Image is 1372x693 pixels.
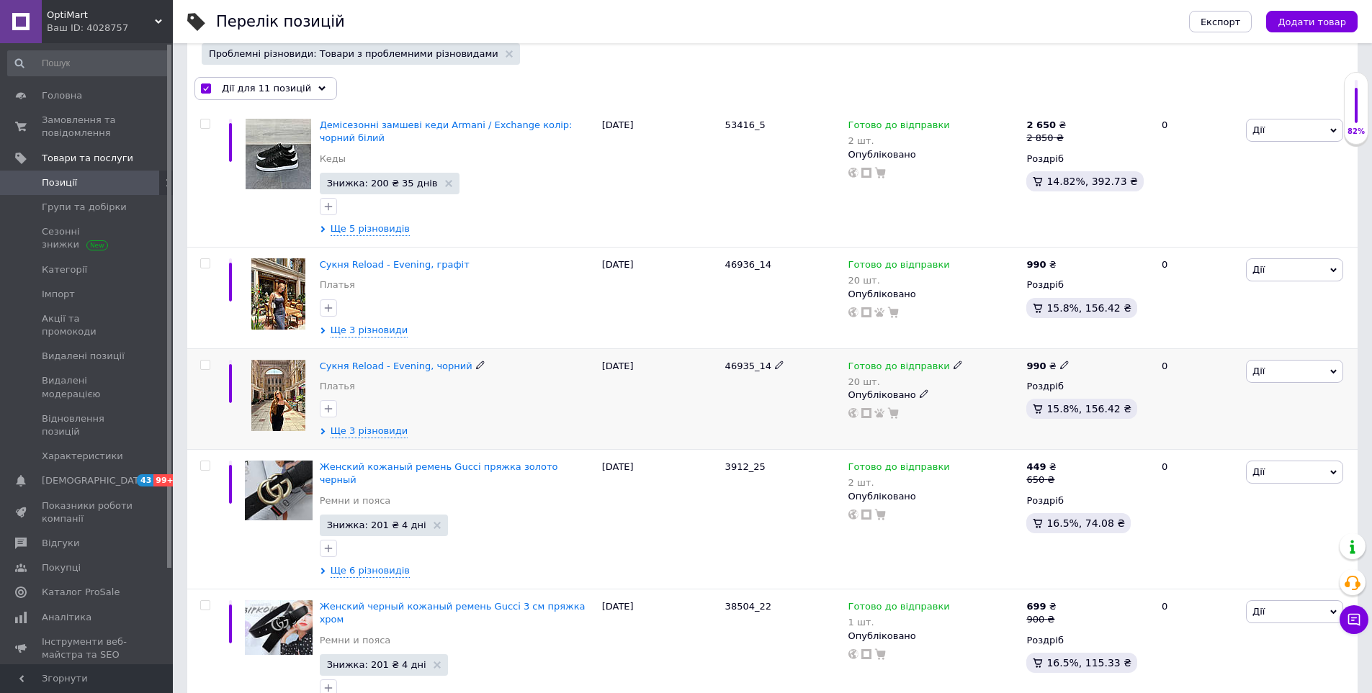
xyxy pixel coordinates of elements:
[320,278,355,291] a: Платья
[42,350,125,363] span: Видалені позиції
[320,461,558,485] span: Женский кожаный ремень Gucci пряжка золото черный
[1153,248,1242,349] div: 0
[320,153,346,166] a: Кеды
[42,152,133,165] span: Товари та послуги
[848,135,950,146] div: 2 шт.
[848,288,1020,301] div: Опубліковано
[848,389,1020,402] div: Опубліковано
[327,178,438,188] span: Знижка: 200 ₴ 35 днів
[1026,601,1046,612] b: 699
[1153,348,1242,450] div: 0
[331,425,408,438] span: Ще 3 різновиди
[320,259,470,270] a: Cукня Reload - Evening, графіт
[42,201,127,214] span: Групи та добірки
[320,494,391,507] a: Ремни и пояса
[320,361,472,371] a: Cукня Reload - Evening, чорний
[137,474,153,486] span: 43
[1026,360,1069,373] div: ₴
[725,601,771,612] span: 38504_22
[725,259,771,270] span: 46936_14
[848,361,950,376] span: Готово до відправки
[222,82,311,95] span: Дії для 11 позицій
[848,630,1020,643] div: Опубліковано
[42,635,133,661] span: Інструменти веб-майстра та SEO
[598,108,722,247] div: [DATE]
[848,119,950,135] span: Готово до відправки
[1026,494,1149,507] div: Роздріб
[1252,264,1265,275] span: Дії
[1345,127,1368,137] div: 82%
[1046,302,1131,314] span: 15.8%, 156.42 ₴
[245,461,313,520] img: Женский кожаный ремень Gucci пряжка золото черный
[1026,119,1056,130] b: 2 650
[598,450,722,589] div: [DATE]
[1252,466,1265,477] span: Дії
[42,312,133,338] span: Акції та промокоди
[1026,634,1149,647] div: Роздріб
[1026,258,1056,271] div: ₴
[725,361,771,371] span: 46935_14
[42,561,81,574] span: Покупці
[1201,17,1241,27] span: Експорт
[848,490,1020,503] div: Опубліковано
[42,474,148,487] span: [DEMOGRAPHIC_DATA]
[331,564,410,578] span: Ще 6 різновидів
[42,450,123,463] span: Характеристики
[1026,461,1046,472] b: 449
[1026,119,1066,132] div: ₴
[331,222,410,236] span: Ще 5 різновидів
[47,9,155,22] span: OptiMart
[1153,108,1242,247] div: 0
[1026,153,1149,166] div: Роздріб
[1153,450,1242,589] div: 0
[1026,361,1046,371] b: 990
[42,89,82,102] span: Головна
[1026,613,1056,626] div: 900 ₴
[42,114,133,140] span: Замовлення та повідомлення
[320,601,586,625] span: Женский черный кожаный ремень Gucci 3 см пряжка хром
[251,258,305,330] img: Cукня Reload - Evening, графіт
[1026,474,1056,486] div: 650 ₴
[1026,278,1149,291] div: Роздріб
[42,288,75,301] span: Імпорт
[42,586,120,599] span: Каталог ProSale
[725,119,766,130] span: 53416_5
[1046,176,1138,187] span: 14.82%, 392.73 ₴
[598,348,722,450] div: [DATE]
[1046,517,1125,529] span: 16.5%, 74.08 ₴
[327,520,426,530] span: Знижка: 201 ₴ 4 дні
[42,412,133,438] span: Відновлення позицій
[1026,600,1056,613] div: ₴
[1046,403,1131,415] span: 15.8%, 156.42 ₴
[1026,259,1046,270] b: 990
[848,376,963,387] div: 20 шт.
[47,22,173,35] div: Ваш ID: 4028757
[848,148,1020,161] div: Опубліковано
[598,248,722,349] div: [DATE]
[331,324,408,338] span: Ще 3 різновиди
[1046,657,1131,669] span: 16.5%, 115.33 ₴
[320,119,573,143] a: Демісезонні замшеві кеди Armani / Exchange колір: чорний білий
[42,263,87,276] span: Категорії
[848,477,950,488] div: 2 шт.
[42,176,77,189] span: Позиції
[848,275,950,286] div: 20 шт.
[42,611,91,624] span: Аналітика
[209,47,498,60] span: Проблемні різновиди: Товари з проблемними різновидами
[1189,11,1252,32] button: Експорт
[153,474,177,486] span: 99+
[1278,17,1346,27] span: Додати товар
[1340,605,1368,634] button: Чат з покупцем
[725,461,766,472] span: 3912_25
[1252,124,1265,135] span: Дії
[320,380,355,393] a: Платья
[246,119,311,189] img: Демісезонні замшеві кеди Armani / Exchange колір: чорний білий
[42,374,133,400] span: Видалені модерацією
[1026,461,1056,474] div: ₴
[42,499,133,525] span: Показники роботи компанії
[327,660,426,669] span: Знижка: 201 ₴ 4 дні
[1252,366,1265,376] span: Дії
